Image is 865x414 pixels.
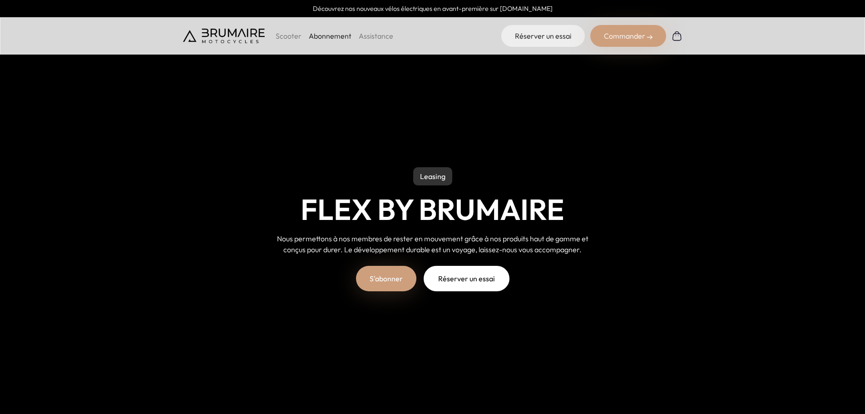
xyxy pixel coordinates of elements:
p: Leasing [413,167,452,185]
a: Réserver un essai [424,266,509,291]
img: right-arrow-2.png [647,35,652,40]
a: Assistance [359,31,393,40]
h1: Flex by Brumaire [301,193,564,226]
a: Abonnement [309,31,351,40]
div: Commander [590,25,666,47]
img: Panier [672,30,682,41]
a: S'abonner [356,266,416,291]
img: Brumaire Motocycles [183,29,265,43]
span: Nous permettons à nos membres de rester en mouvement grâce à nos produits haut de gamme et conçus... [277,234,588,254]
a: Réserver un essai [501,25,585,47]
p: Scooter [276,30,302,41]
